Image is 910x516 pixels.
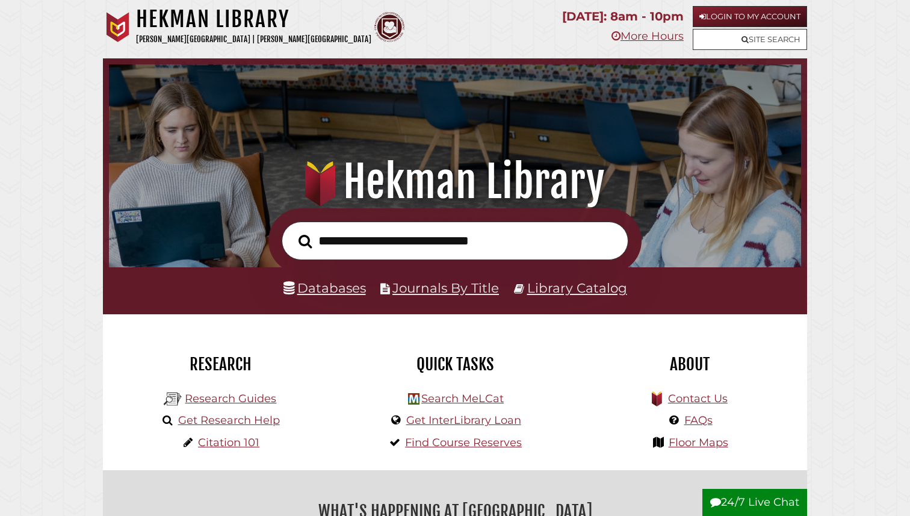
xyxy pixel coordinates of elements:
h1: Hekman Library [123,155,788,208]
a: Floor Maps [669,436,728,449]
a: Site Search [693,29,807,50]
h2: Quick Tasks [347,354,563,375]
a: Contact Us [668,392,728,405]
a: Library Catalog [527,280,627,296]
a: Research Guides [185,392,276,405]
h2: About [581,354,798,375]
p: [DATE]: 8am - 10pm [562,6,684,27]
a: Journals By Title [392,280,499,296]
img: Hekman Library Logo [164,390,182,408]
a: FAQs [684,414,713,427]
img: Calvin Theological Seminary [374,12,404,42]
h1: Hekman Library [136,6,371,33]
a: Citation 101 [198,436,259,449]
h2: Research [112,354,329,375]
a: More Hours [611,30,684,43]
i: Search [299,234,312,248]
a: Find Course Reserves [405,436,522,449]
button: Search [292,231,318,252]
a: Databases [283,280,366,296]
img: Hekman Library Logo [408,393,419,405]
a: Search MeLCat [421,392,504,405]
p: [PERSON_NAME][GEOGRAPHIC_DATA] | [PERSON_NAME][GEOGRAPHIC_DATA] [136,33,371,46]
a: Login to My Account [693,6,807,27]
a: Get InterLibrary Loan [406,414,521,427]
a: Get Research Help [178,414,280,427]
img: Calvin University [103,12,133,42]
